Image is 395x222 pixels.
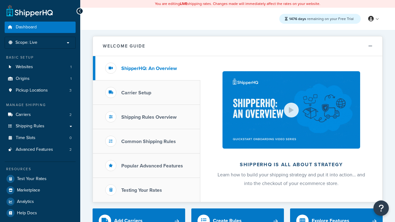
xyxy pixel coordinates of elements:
[70,64,72,70] span: 1
[5,144,76,155] a: Advanced Features2
[17,211,37,216] span: Help Docs
[5,109,76,121] li: Carriers
[121,187,162,193] h3: Testing Your Rates
[5,132,76,144] li: Time Slots
[289,16,306,22] strong: 1476 days
[17,199,34,204] span: Analytics
[16,112,31,117] span: Carriers
[5,166,76,172] div: Resources
[5,102,76,108] div: Manage Shipping
[5,22,76,33] a: Dashboard
[180,1,187,6] b: LIVE
[121,139,176,144] h3: Common Shipping Rules
[16,76,30,81] span: Origins
[217,162,366,167] h2: ShipperHQ is all about strategy
[5,196,76,207] a: Analytics
[5,61,76,73] li: Websites
[69,147,72,152] span: 2
[5,85,76,96] li: Pickup Locations
[5,55,76,60] div: Basic Setup
[69,88,72,93] span: 3
[218,171,365,187] span: Learn how to build your shipping strategy and put it into action… and into the checkout of your e...
[222,71,360,149] img: ShipperHQ is all about strategy
[121,66,177,71] h3: ShipperHQ: An Overview
[16,64,33,70] span: Websites
[103,44,145,48] h2: Welcome Guide
[70,76,72,81] span: 1
[5,73,76,84] a: Origins1
[69,112,72,117] span: 2
[16,135,35,141] span: Time Slots
[5,185,76,196] a: Marketplace
[5,109,76,121] a: Carriers2
[17,188,40,193] span: Marketplace
[5,61,76,73] a: Websites1
[5,144,76,155] li: Advanced Features
[69,135,72,141] span: 0
[5,85,76,96] a: Pickup Locations3
[373,200,389,216] button: Open Resource Center
[289,16,354,22] span: remaining on your Free Trial
[121,114,177,120] h3: Shipping Rules Overview
[121,163,183,169] h3: Popular Advanced Features
[5,208,76,219] a: Help Docs
[93,36,382,56] button: Welcome Guide
[16,88,48,93] span: Pickup Locations
[15,40,37,45] span: Scope: Live
[17,176,47,182] span: Test Your Rates
[16,25,37,30] span: Dashboard
[5,132,76,144] a: Time Slots0
[16,147,53,152] span: Advanced Features
[16,124,44,129] span: Shipping Rules
[5,173,76,184] a: Test Your Rates
[121,90,151,96] h3: Carrier Setup
[5,121,76,132] a: Shipping Rules
[5,73,76,84] li: Origins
